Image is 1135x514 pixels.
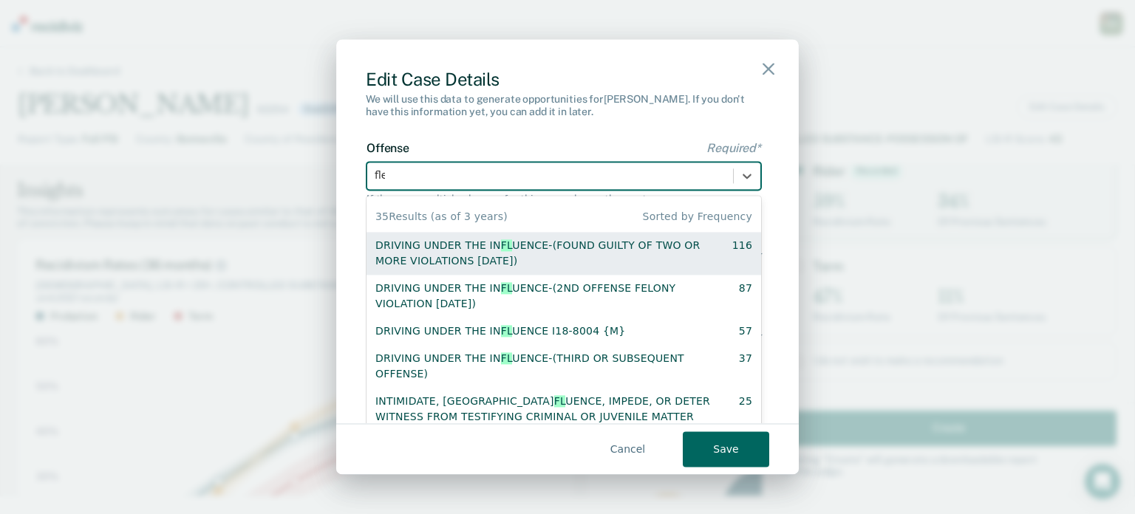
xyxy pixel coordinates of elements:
[739,281,752,312] div: 87
[683,432,769,467] button: Save
[375,238,706,269] div: DRIVING UNDER THE IN UENCE-(FOUND GUILTY OF TWO OR MORE VIOLATIONS [DATE])
[367,193,761,205] div: If there are multiple charges for this case, choose the most severe
[366,69,769,90] div: Edit Case Details
[706,142,761,156] span: Required*
[643,209,752,225] span: Sorted by Frequency
[501,239,513,251] span: FL
[366,93,769,118] div: We will use this data to generate opportunities for [PERSON_NAME] . If you don't have this inform...
[501,325,513,337] span: FL
[739,323,752,339] div: 57
[375,351,713,382] div: DRIVING UNDER THE IN UENCE-(THIRD OR SUBSEQUENT OFFENSE)
[739,351,752,382] div: 37
[584,432,671,467] button: Cancel
[501,352,513,364] span: FL
[501,282,513,294] span: FL
[739,394,752,425] div: 25
[367,142,761,156] label: Offense
[375,281,713,312] div: DRIVING UNDER THE IN UENCE-(2ND OFFENSE FELONY VIOLATION [DATE])
[375,323,625,339] div: DRIVING UNDER THE IN UENCE I18-8004 {M}
[732,238,752,269] div: 116
[375,209,508,225] span: 35 Results (as of 3 years)
[554,395,566,407] span: FL
[375,394,713,425] div: INTIMIDATE, [GEOGRAPHIC_DATA] UENCE, IMPEDE, OR DETER WITNESS FROM TESTIFYING CRIMINAL OR JUVENIL...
